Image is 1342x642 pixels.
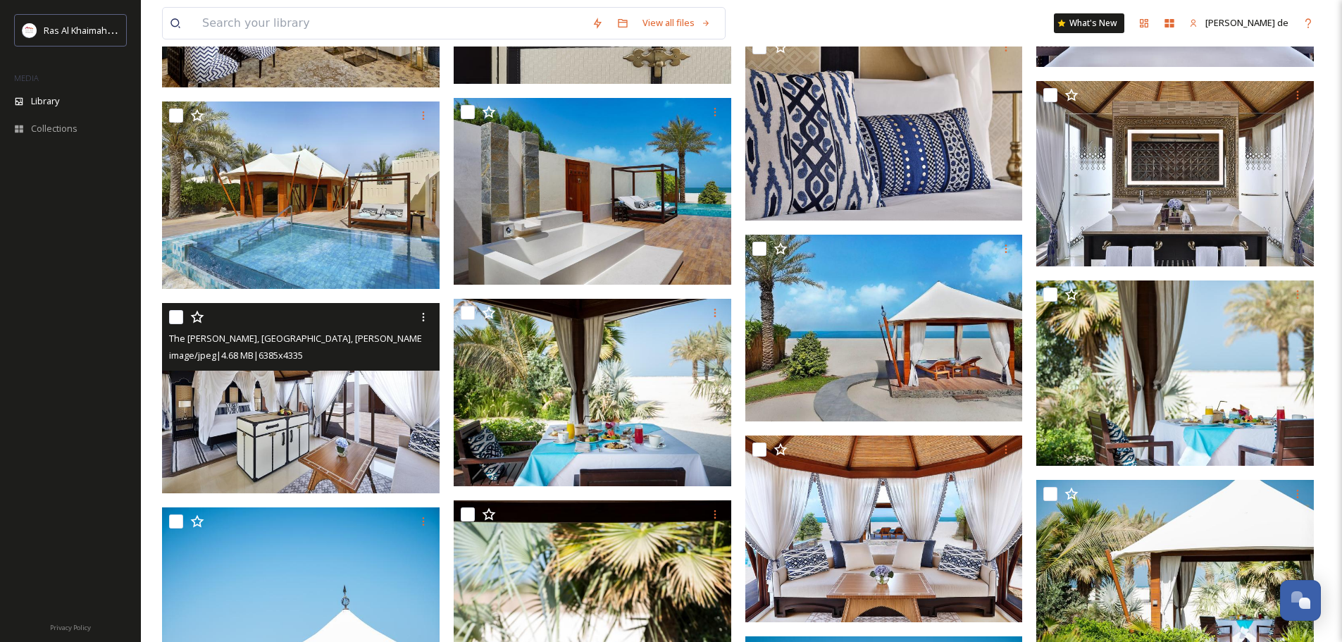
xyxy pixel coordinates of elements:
[1036,81,1314,266] img: The Ritz-Carlton, Ras Al Khaimah, Al Hamra Beach.jpg
[1036,280,1314,466] img: The Ritz-Carlton, Ras Al Khaimah, Al Hamra Beach.jpg
[162,101,442,289] img: The Ritz-Carlton, Ras Al Khaimah, Al Hamra Beach.jpg
[31,94,59,108] span: Library
[169,331,527,345] span: The [PERSON_NAME], [GEOGRAPHIC_DATA], [PERSON_NAME][GEOGRAPHIC_DATA]jpg
[50,618,91,635] a: Privacy Policy
[1280,580,1321,621] button: Open Chat
[23,23,37,37] img: Logo_RAKTDA_RGB-01.png
[454,98,734,285] img: The Ritz-Carlton, Ras Al Khaimah, Al Hamra Beach.jpg
[745,436,1026,623] img: The Ritz-Carlton, Ras Al Khaimah, Al Hamra Beach.jpg
[454,299,734,486] img: The Ritz-Carlton, Ras Al Khaimah, Al Hamra Beach.jpg
[1205,16,1288,29] span: [PERSON_NAME] de
[169,349,303,362] span: image/jpeg | 4.68 MB | 6385 x 4335
[44,23,243,37] span: Ras Al Khaimah Tourism Development Authority
[195,8,585,39] input: Search your library
[14,73,39,83] span: MEDIA
[745,235,1026,421] img: The Ritz-Carlton, Ras Al Khaimah, Al Hamra Beach.jpg
[50,623,91,632] span: Privacy Policy
[635,9,718,37] a: View all files
[1054,13,1124,33] a: What's New
[162,303,442,493] img: The Ritz-Carlton, Ras Al Khaimah, Al Hamra Beach.jpg
[31,122,77,135] span: Collections
[1182,9,1296,37] a: [PERSON_NAME] de
[745,33,1026,221] img: The Ritz-Carlton, Ras Al Khaimah, Al Hamra Beach.jpg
